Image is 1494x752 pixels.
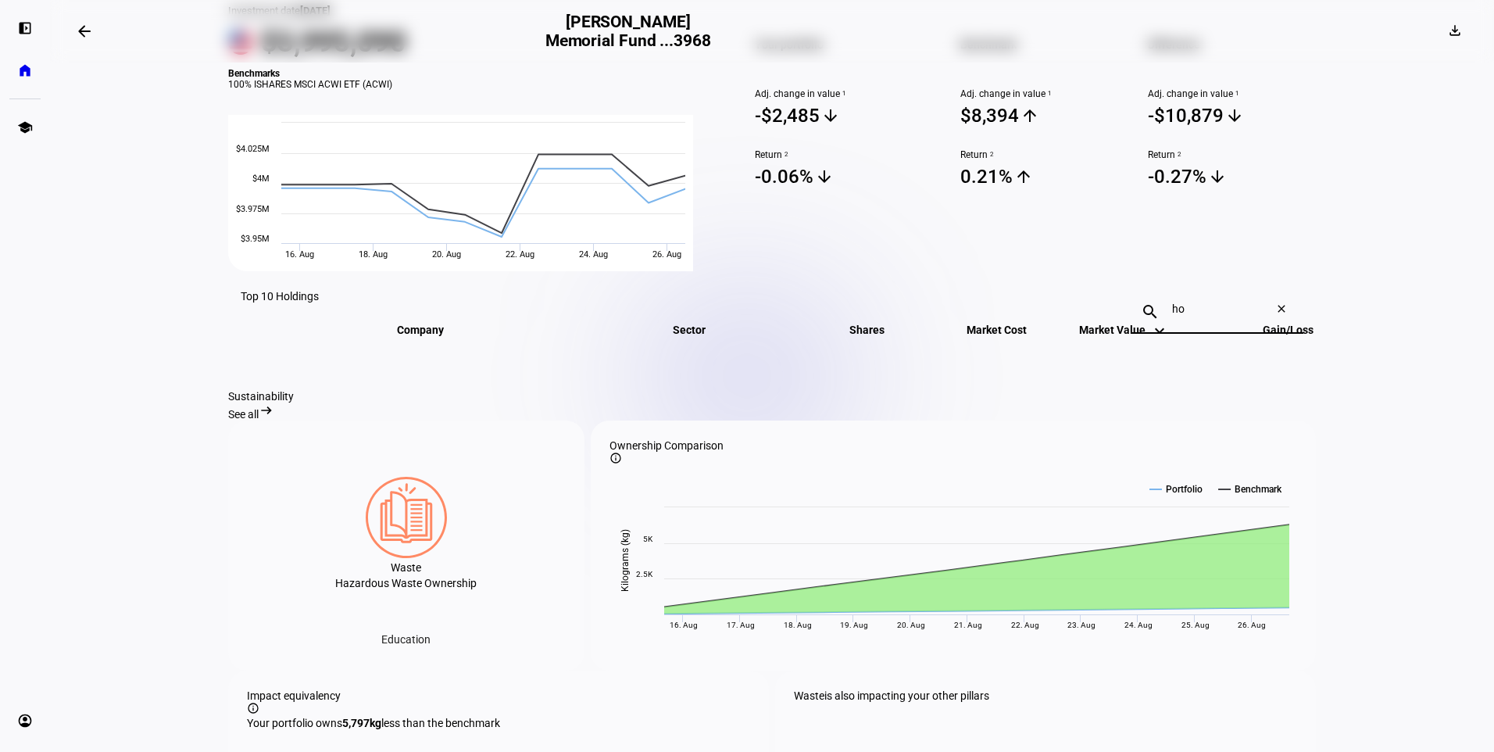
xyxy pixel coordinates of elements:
[432,249,461,260] span: 20. Aug
[228,408,259,421] span: See all
[1233,88,1239,99] sup: 1
[236,144,270,154] text: $4.025M
[17,63,33,78] eth-mat-symbol: home
[228,79,711,90] div: 100% ISHARES MSCI ACWI ETF (ACWI)
[1014,167,1033,186] mat-icon: arrow_upward
[241,290,319,303] eth-data-table-title: Top 10 Holdings
[943,324,1027,336] span: Market Cost
[252,174,270,184] text: $4M
[636,570,653,578] text: 2.5K
[236,204,270,214] text: $3.975M
[815,167,834,186] mat-icon: arrow_downward
[241,234,270,244] text: $3.95M
[228,68,711,79] div: Benchmarks
[247,689,341,702] span: Impact equivalency
[826,324,885,336] span: Shares
[1150,321,1169,340] mat-icon: keyboard_arrow_down
[366,477,447,558] img: education.colored.svg
[1172,303,1263,315] input: Search
[960,88,1128,99] span: Adj. change in value
[727,621,755,629] span: 17. Aug
[359,249,388,260] span: 18. Aug
[794,689,824,702] span: Waste
[755,165,923,188] span: -0.06%
[228,390,1316,403] div: Sustainability
[579,249,608,260] span: 24. Aug
[506,249,534,260] span: 22. Aug
[391,558,421,577] div: Waste
[620,530,631,593] text: Kilograms (kg)
[840,621,868,629] span: 19. Aug
[1020,106,1039,125] mat-icon: arrow_upward
[1124,621,1153,629] span: 24. Aug
[1011,621,1039,629] span: 22. Aug
[9,55,41,86] a: home
[1148,165,1316,188] span: -0.27%
[370,717,381,729] span: kg
[960,165,1128,188] span: 0.21%
[1067,621,1095,629] span: 23. Aug
[259,403,274,418] mat-icon: arrow_right_alt
[1166,484,1203,495] text: Portfolio
[960,149,1128,160] span: Return
[285,249,314,260] span: 16. Aug
[794,689,989,702] div: is also impacting your other pillars
[17,713,33,729] eth-mat-symbol: account_circle
[538,13,718,50] h2: [PERSON_NAME] Memorial Fund ...3968
[1235,484,1282,495] text: Benchmark
[1045,88,1052,99] sup: 1
[643,535,653,543] text: 5K
[247,702,259,714] mat-icon: info_outline
[784,621,812,629] span: 18. Aug
[1447,23,1463,38] mat-icon: download
[369,627,443,652] div: Education
[397,324,467,336] span: Company
[1266,303,1303,321] mat-icon: close
[988,149,994,160] sup: 2
[342,717,381,729] strong: 5,797
[1239,324,1314,336] span: Gain/Loss
[17,20,33,36] eth-mat-symbol: left_panel_open
[954,621,982,629] span: 21. Aug
[821,106,840,125] mat-icon: arrow_downward
[1225,106,1244,125] mat-icon: arrow_downward
[670,621,698,629] span: 16. Aug
[1079,324,1169,336] span: Market Value
[609,452,622,464] mat-icon: info_outline
[609,439,1297,452] div: Ownership Comparison
[1208,167,1227,186] mat-icon: arrow_downward
[247,717,750,729] div: Your portfolio owns less than the benchmark
[335,577,477,589] div: Hazardous Waste Ownership
[1131,303,1169,321] mat-icon: search
[652,249,681,260] span: 26. Aug
[661,324,717,336] span: Sector
[1175,149,1181,160] sup: 2
[1148,88,1316,99] span: Adj. change in value
[1148,104,1316,127] span: -$10,879
[755,105,820,127] div: -$2,485
[1148,149,1316,160] span: Return
[1238,621,1266,629] span: 26. Aug
[17,120,33,135] eth-mat-symbol: school
[755,88,923,99] span: Adj. change in value
[840,88,846,99] sup: 1
[897,621,925,629] span: 20. Aug
[75,22,94,41] mat-icon: arrow_backwards
[960,104,1128,127] span: $8,394
[755,149,923,160] span: Return
[1181,621,1210,629] span: 25. Aug
[782,149,788,160] sup: 2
